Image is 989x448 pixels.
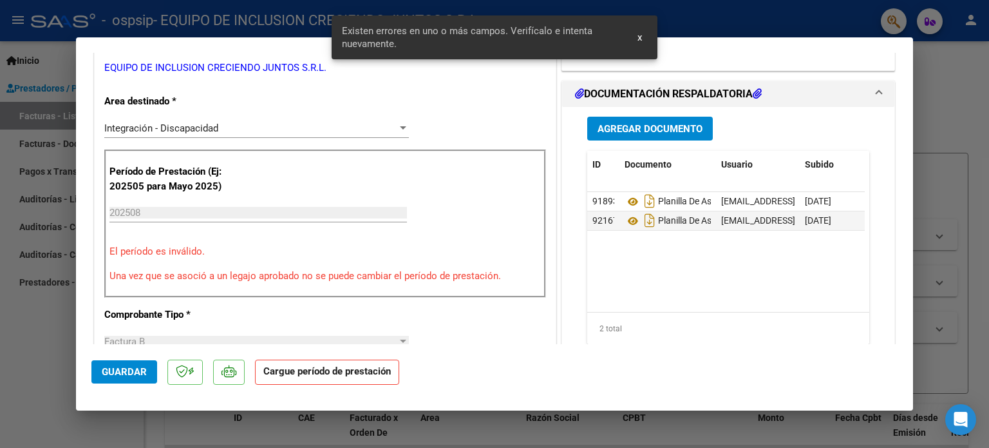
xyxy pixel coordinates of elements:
datatable-header-cell: Usuario [716,151,800,179]
span: Integración - Discapacidad [104,122,218,134]
datatable-header-cell: Documento [619,151,716,179]
p: EQUIPO DE INCLUSION CRECIENDO JUNTOS S.R.L. [104,61,546,75]
span: [EMAIL_ADDRESS][DOMAIN_NAME] - CRECIENDO JUNTOS [721,215,956,226]
span: Planilla De Asistencia [625,216,742,226]
p: El período es inválido. [109,244,541,259]
p: Area destinado * [104,94,237,109]
button: Guardar [91,360,157,384]
button: x [627,26,652,49]
span: [DATE] [805,215,831,226]
datatable-header-cell: Acción [864,151,928,179]
div: 2 total [587,313,869,345]
span: Agregar Documento [598,123,702,135]
datatable-header-cell: Subido [800,151,864,179]
strong: Cargue período de prestación [255,360,399,385]
datatable-header-cell: ID [587,151,619,179]
div: Open Intercom Messenger [945,404,976,435]
div: DOCUMENTACIÓN RESPALDATORIA [562,107,894,375]
span: Factura B [104,336,145,347]
span: [DATE] [805,196,831,206]
p: Comprobante Tipo * [104,307,237,322]
span: ID [592,159,601,170]
mat-expansion-panel-header: DOCUMENTACIÓN RESPALDATORIA [562,81,894,107]
span: Guardar [102,366,147,378]
span: Documento [625,159,672,170]
p: Período de Prestación (Ej: 202505 para Mayo 2025) [109,164,239,193]
i: Descargar documento [641,210,658,231]
button: Agregar Documento [587,117,713,141]
span: Planilla De Asistencia [625,197,742,207]
span: Usuario [721,159,753,170]
span: x [637,32,642,43]
span: Existen errores en uno o más campos. Verifícalo e intenta nuevamente. [342,24,623,50]
p: Una vez que se asoció a un legajo aprobado no se puede cambiar el período de prestación. [109,269,541,284]
span: [EMAIL_ADDRESS][DOMAIN_NAME] - CRECIENDO JUNTOS [721,196,956,206]
i: Descargar documento [641,191,658,211]
span: 92167 [592,215,618,226]
span: 91893 [592,196,618,206]
h1: DOCUMENTACIÓN RESPALDATORIA [575,86,762,102]
span: Subido [805,159,834,170]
